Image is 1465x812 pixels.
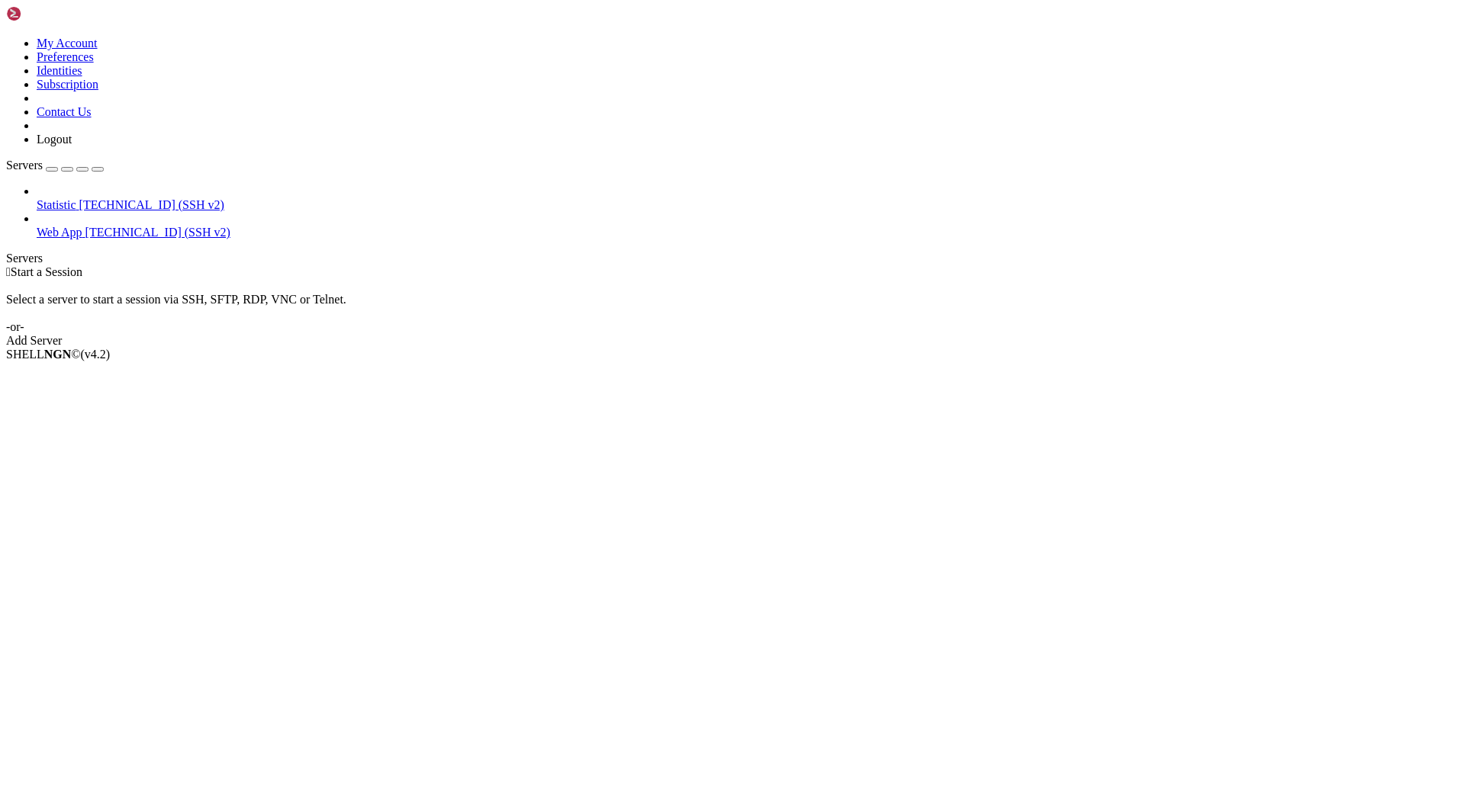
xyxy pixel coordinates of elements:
[37,226,82,239] span: Web App
[37,226,1459,239] a: Web App [TECHNICAL_ID] (SSH v2)
[6,159,104,172] a: Servers
[37,64,82,77] a: Identities
[37,198,1459,212] a: Statistic [TECHNICAL_ID] (SSH v2)
[81,348,111,361] span: 4.2.0
[37,198,76,211] span: Statistic
[6,252,1459,265] div: Servers
[37,133,72,146] a: Logout
[6,279,1459,334] div: Select a server to start a session via SSH, SFTP, RDP, VNC or Telnet. -or-
[79,198,224,211] span: [TECHNICAL_ID] (SSH v2)
[37,50,94,63] a: Preferences
[37,212,1459,239] li: Web App [TECHNICAL_ID] (SSH v2)
[6,265,11,278] span: 
[44,348,72,361] b: NGN
[6,348,110,361] span: SHELL ©
[6,334,1459,348] div: Add Server
[37,185,1459,212] li: Statistic [TECHNICAL_ID] (SSH v2)
[6,6,94,21] img: Shellngn
[6,159,43,172] span: Servers
[11,265,82,278] span: Start a Session
[37,105,92,118] a: Contact Us
[37,37,98,50] a: My Account
[85,226,230,239] span: [TECHNICAL_ID] (SSH v2)
[37,78,98,91] a: Subscription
